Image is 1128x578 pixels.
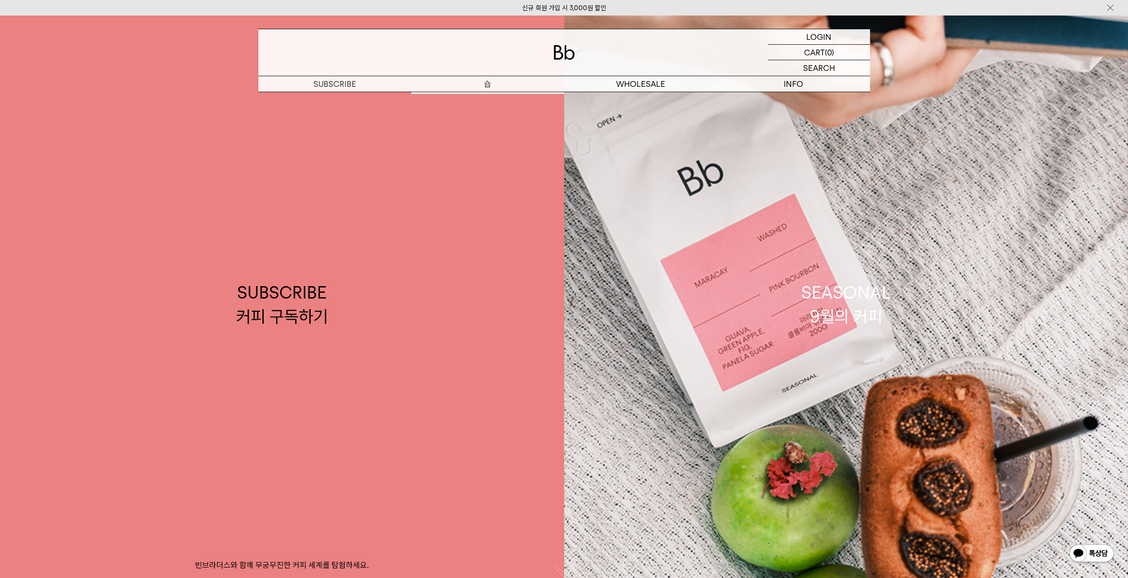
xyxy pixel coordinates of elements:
img: 로고 [554,45,575,60]
div: SEASONAL 9월의 커피 [801,281,891,328]
p: (0) [825,45,834,60]
div: SUBSCRIBE 커피 구독하기 [236,281,328,328]
a: LOGIN [768,29,870,45]
a: 원두 [411,92,564,107]
a: SUBSCRIBE [258,76,411,92]
p: WHOLESALE [564,76,717,92]
a: CART (0) [768,45,870,60]
p: CART [804,45,825,60]
a: 숍 [411,76,564,92]
p: INFO [717,76,870,92]
p: SEARCH [803,60,835,76]
img: 카카오톡 채널 1:1 채팅 버튼 [1069,543,1115,565]
a: 신규 회원 가입 시 3,000원 할인 [522,4,606,12]
p: LOGIN [806,29,831,44]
